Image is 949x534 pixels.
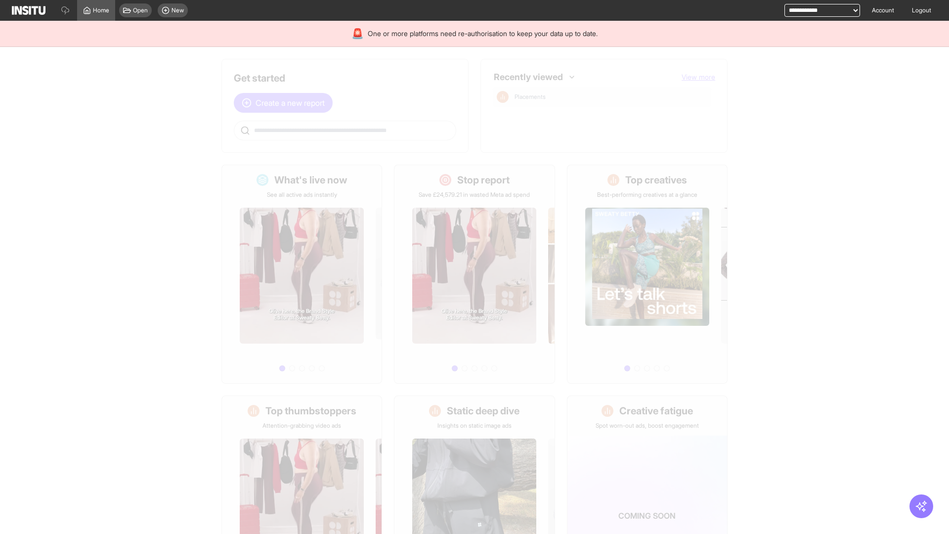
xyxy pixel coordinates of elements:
img: Logo [12,6,45,15]
span: One or more platforms need re-authorisation to keep your data up to date. [368,29,598,39]
span: Open [133,6,148,14]
div: 🚨 [351,27,364,41]
span: Home [93,6,109,14]
span: New [172,6,184,14]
